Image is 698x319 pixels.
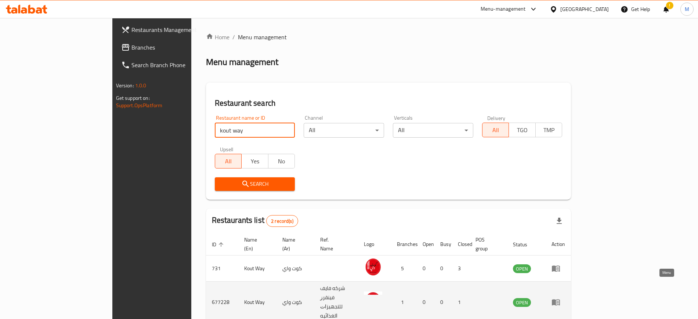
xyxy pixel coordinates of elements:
a: Search Branch Phone [115,56,229,74]
span: Menu management [238,33,287,41]
span: 1.0.0 [135,81,147,90]
button: Search [215,177,295,191]
div: All [393,123,473,138]
button: Yes [241,154,268,168]
li: / [232,33,235,41]
span: OPEN [513,265,531,273]
div: OPEN [513,264,531,273]
span: Name (Ar) [282,235,306,253]
h2: Menu management [206,56,278,68]
td: كوت واي [276,255,315,282]
td: Kout Way [238,255,276,282]
nav: breadcrumb [206,33,571,41]
span: Restaurants Management [131,25,223,34]
span: Search [221,180,289,189]
th: Busy [434,233,452,255]
span: Branches [131,43,223,52]
td: 3 [452,255,470,282]
label: Delivery [487,115,506,120]
img: Kout Way [364,258,382,276]
span: All [485,125,506,135]
div: [GEOGRAPHIC_DATA] [560,5,609,13]
button: TGO [509,123,536,137]
span: Get support on: [116,93,150,103]
input: Search for restaurant name or ID.. [215,123,295,138]
span: No [271,156,292,167]
div: Menu [551,264,565,273]
span: TMP [539,125,560,135]
h2: Restaurant search [215,98,563,109]
td: 0 [417,255,434,282]
th: Closed [452,233,470,255]
button: All [482,123,509,137]
td: 5 [391,255,417,282]
span: OPEN [513,298,531,307]
h2: Restaurants list [212,215,298,227]
div: Export file [550,212,568,230]
th: Branches [391,233,417,255]
button: TMP [535,123,563,137]
a: Support.OpsPlatform [116,101,163,110]
span: Yes [245,156,265,167]
th: Open [417,233,434,255]
a: Branches [115,39,229,56]
span: Search Branch Phone [131,61,223,69]
img: Kout Way [364,291,382,310]
th: Logo [358,233,391,255]
span: Name (En) [244,235,268,253]
div: All [304,123,384,138]
div: Menu-management [481,5,526,14]
td: 0 [434,255,452,282]
span: POS group [475,235,498,253]
span: Status [513,240,537,249]
a: Restaurants Management [115,21,229,39]
button: All [215,154,242,168]
label: Upsell [220,146,234,152]
span: Version: [116,81,134,90]
span: ID [212,240,226,249]
span: TGO [512,125,533,135]
th: Action [546,233,571,255]
button: No [268,154,295,168]
div: Total records count [266,215,298,227]
span: 2 record(s) [267,218,298,225]
span: Ref. Name [320,235,349,253]
span: All [218,156,239,167]
span: M [685,5,689,13]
